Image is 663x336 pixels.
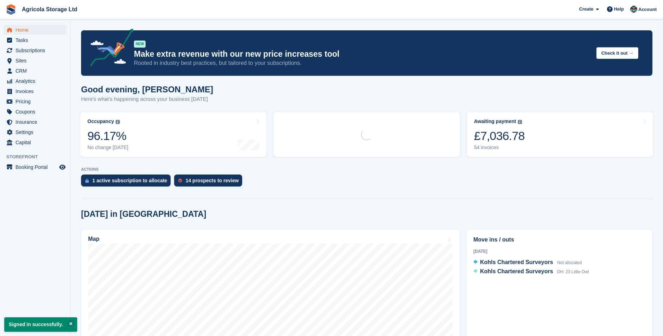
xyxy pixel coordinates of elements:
[4,86,67,96] a: menu
[16,76,58,86] span: Analytics
[81,175,174,190] a: 1 active subscription to allocate
[174,175,246,190] a: 14 prospects to review
[4,317,77,332] p: Signed in successfully.
[579,6,593,13] span: Create
[81,85,213,94] h1: Good evening, [PERSON_NAME]
[16,25,58,35] span: Home
[474,145,525,151] div: 54 invoices
[474,118,516,124] div: Awaiting payment
[4,76,67,86] a: menu
[87,129,128,143] div: 96.17%
[16,138,58,147] span: Capital
[87,145,128,151] div: No change [DATE]
[4,138,67,147] a: menu
[134,59,591,67] p: Rooted in industry best practices, but tailored to your subscriptions.
[4,25,67,35] a: menu
[473,258,582,267] a: Kohls Chartered Surveyors Not allocated
[596,47,638,59] button: Check it out →
[4,117,67,127] a: menu
[630,6,637,13] img: James Symonds
[4,56,67,66] a: menu
[473,248,646,255] div: [DATE]
[4,107,67,117] a: menu
[16,127,58,137] span: Settings
[16,97,58,106] span: Pricing
[87,118,114,124] div: Occupancy
[4,66,67,76] a: menu
[84,29,134,69] img: price-adjustments-announcement-icon-8257ccfd72463d97f412b2fc003d46551f7dbcb40ab6d574587a9cd5c0d94...
[81,209,206,219] h2: [DATE] in [GEOGRAPHIC_DATA]
[16,107,58,117] span: Coupons
[16,162,58,172] span: Booking Portal
[81,95,213,103] p: Here's what's happening across your business [DATE]
[4,162,67,172] a: menu
[19,4,80,15] a: Agricola Storage Ltd
[614,6,624,13] span: Help
[6,4,16,15] img: stora-icon-8386f47178a22dfd0bd8f6a31ec36ba5ce8667c1dd55bd0f319d3a0aa187defe.svg
[4,127,67,137] a: menu
[88,236,99,242] h2: Map
[134,41,146,48] div: NEW
[16,56,58,66] span: Sites
[81,167,652,172] p: ACTIONS
[467,112,653,157] a: Awaiting payment £7,036.78 54 invoices
[4,35,67,45] a: menu
[16,35,58,45] span: Tasks
[134,49,591,59] p: Make extra revenue with our new price increases tool
[473,267,589,276] a: Kohls Chartered Surveyors DH: 23 Little Owl
[16,45,58,55] span: Subscriptions
[480,259,553,265] span: Kohls Chartered Surveyors
[518,120,522,124] img: icon-info-grey-7440780725fd019a000dd9b08b2336e03edf1995a4989e88bcd33f0948082b44.svg
[638,6,657,13] span: Account
[4,97,67,106] a: menu
[473,236,646,244] h2: Move ins / outs
[185,178,239,183] div: 14 prospects to review
[557,260,582,265] span: Not allocated
[4,45,67,55] a: menu
[474,129,525,143] div: £7,036.78
[92,178,167,183] div: 1 active subscription to allocate
[480,268,553,274] span: Kohls Chartered Surveyors
[58,163,67,171] a: Preview store
[557,269,589,274] span: DH: 23 Little Owl
[16,86,58,96] span: Invoices
[80,112,266,157] a: Occupancy 96.17% No change [DATE]
[16,117,58,127] span: Insurance
[85,178,89,183] img: active_subscription_to_allocate_icon-d502201f5373d7db506a760aba3b589e785aa758c864c3986d89f69b8ff3...
[6,153,70,160] span: Storefront
[178,178,182,183] img: prospect-51fa495bee0391a8d652442698ab0144808aea92771e9ea1ae160a38d050c398.svg
[16,66,58,76] span: CRM
[116,120,120,124] img: icon-info-grey-7440780725fd019a000dd9b08b2336e03edf1995a4989e88bcd33f0948082b44.svg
